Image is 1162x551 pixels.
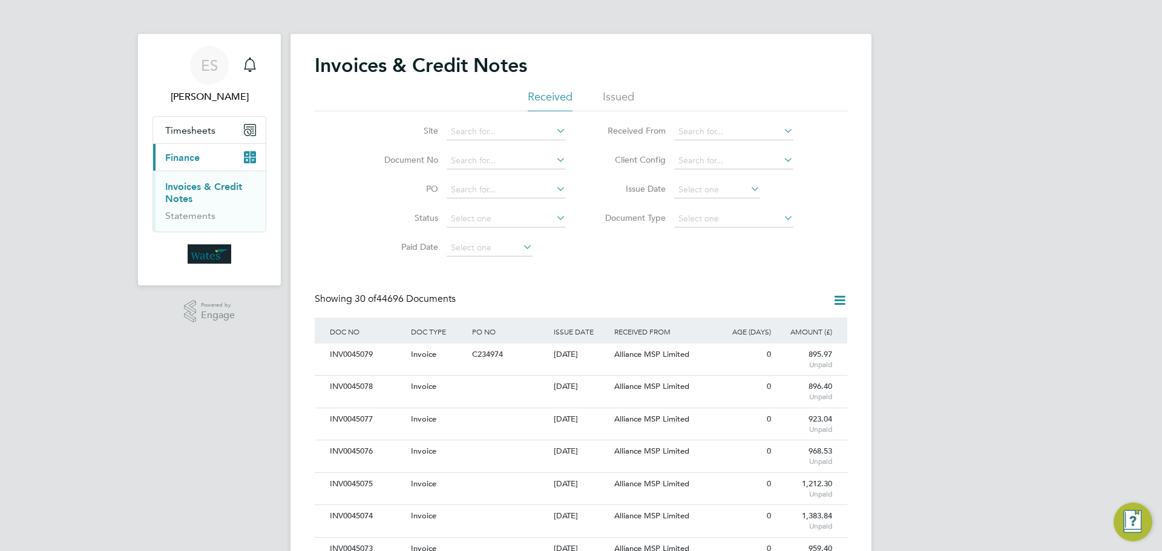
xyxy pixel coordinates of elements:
span: Alliance MSP Limited [614,414,689,424]
input: Search for... [447,181,566,198]
div: AMOUNT (£) [774,318,835,345]
span: 0 [767,349,771,359]
div: INV0045079 [327,344,408,366]
div: INV0045076 [327,440,408,463]
div: [DATE] [551,473,612,495]
div: 896.40 [774,376,835,407]
nav: Main navigation [138,34,281,285]
div: DOC TYPE [408,318,469,345]
span: 30 of [355,293,376,305]
span: Unpaid [777,392,832,402]
a: ES[PERSON_NAME] [153,46,266,104]
span: 0 [767,478,771,489]
button: Timesheets [153,117,266,143]
img: wates-logo-retina.png [188,244,231,264]
div: INV0045077 [327,408,408,431]
div: INV0045078 [327,376,408,398]
span: Invoice [411,349,436,359]
input: Select one [674,210,793,227]
div: RECEIVED FROM [611,318,713,345]
div: Showing [315,293,458,305]
div: 968.53 [774,440,835,472]
div: 923.04 [774,408,835,440]
button: Engage Resource Center [1114,503,1152,541]
span: Invoice [411,381,436,391]
a: Powered byEngage [184,300,235,323]
input: Select one [447,210,566,227]
li: Issued [603,90,634,111]
span: 0 [767,381,771,391]
input: Search for... [674,152,793,169]
label: Received From [596,125,666,136]
span: 44696 Documents [355,293,456,305]
input: Search for... [447,123,566,140]
div: 1,212.30 [774,473,835,504]
div: INV0045074 [327,505,408,527]
span: Timesheets [165,125,215,136]
div: ISSUE DATE [551,318,612,345]
span: Invoice [411,446,436,456]
label: Document Type [596,212,666,223]
label: Document No [369,154,438,165]
span: Finance [165,152,200,163]
span: Alliance MSP Limited [614,381,689,391]
div: 895.97 [774,344,835,375]
span: Unpaid [777,489,832,499]
span: 0 [767,414,771,424]
label: Status [369,212,438,223]
a: Go to home page [153,244,266,264]
span: Powered by [201,300,235,310]
a: Statements [165,210,215,221]
label: Paid Date [369,241,438,252]
div: INV0045075 [327,473,408,495]
label: Issue Date [596,183,666,194]
input: Select one [674,181,760,198]
span: Engage [201,310,235,321]
input: Search for... [674,123,793,140]
input: Select one [447,240,533,256]
span: Alliance MSP Limited [614,478,689,489]
span: Invoice [411,414,436,424]
div: PO NO [469,318,550,345]
div: [DATE] [551,408,612,431]
span: C234974 [472,349,503,359]
div: [DATE] [551,505,612,527]
div: 1,383.84 [774,505,835,536]
span: Alliance MSP Limited [614,510,689,521]
span: Invoice [411,478,436,489]
span: Alliance MSP Limited [614,446,689,456]
li: Received [528,90,573,111]
a: Invoices & Credit Notes [165,181,242,204]
span: Unpaid [777,521,832,531]
input: Search for... [447,152,566,169]
label: Client Config [596,154,666,165]
div: [DATE] [551,376,612,398]
h2: Invoices & Credit Notes [315,53,527,77]
div: Finance [153,171,266,232]
span: 0 [767,446,771,456]
span: Unpaid [777,425,832,434]
div: AGE (DAYS) [713,318,774,345]
span: Unpaid [777,360,832,370]
span: 0 [767,510,771,521]
div: [DATE] [551,344,612,366]
span: Alliance MSP Limited [614,349,689,359]
span: ES [201,57,218,73]
button: Finance [153,144,266,171]
label: PO [369,183,438,194]
span: Invoice [411,510,436,521]
span: Emily Summerfield [153,90,266,104]
span: Unpaid [777,457,832,466]
div: [DATE] [551,440,612,463]
label: Site [369,125,438,136]
div: DOC NO [327,318,408,345]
